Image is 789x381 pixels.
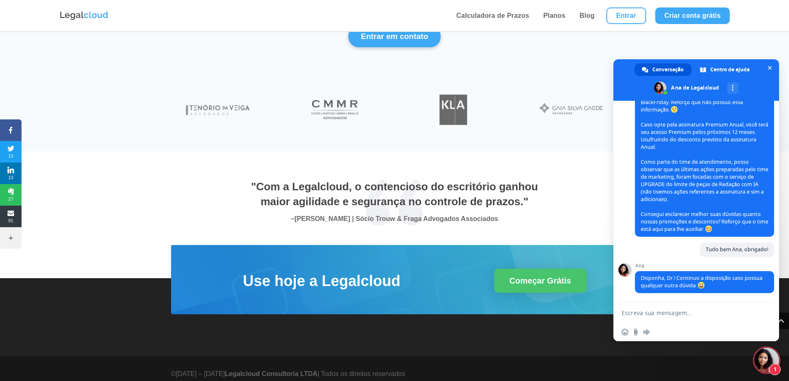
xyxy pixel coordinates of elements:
span: Ana [635,263,774,269]
p: [PERSON_NAME] | Sócio Trouw & Fraga Advogados Associados [250,213,540,225]
span: Bate-papo [765,63,774,72]
img: Costa Martins Meira Rinaldi [299,90,372,130]
img: Logo da Legalcloud [59,10,109,21]
button: Entrar em contato [348,26,441,47]
textarea: Escreva sua mensagem... [622,302,754,323]
span: Dr., não há previsão de ação promocional da BlackFriday. Reforço que não possuo essa informação. ... [641,91,768,233]
img: Koury Lopes Advogados [417,90,490,130]
a: Entrar [606,7,646,24]
span: Conversação [652,63,683,76]
span: Tudo bem Ana, obrigado! [706,246,768,253]
span: 1 [769,364,781,375]
a: Bate-papo [754,348,779,373]
img: Gaia Silva Gaede Advogados [535,90,608,130]
strong: Legalcloud Consultoria LTDA [225,370,318,377]
img: Tenório da Veiga [181,90,254,130]
h2: Use hoje a Legalcloud [188,271,456,296]
a: Centro de ajuda [692,63,758,76]
span: Inserir um emoticon [622,329,628,335]
a: Criar conta grátis [655,7,730,24]
span: Enviar um arquivo [632,329,639,335]
span: – [291,215,294,222]
span: Mensagem de áudio [643,329,650,335]
span: Disponha, Dr.! Continuo a disposição caso possua qualquer outra dúvida. [641,274,762,289]
a: Conversação [635,63,692,76]
span: Centro de ajuda [710,63,750,76]
span: "Com a Legalcloud, o contencioso do escritório ganhou maior agilidade e segurança no controle de ... [251,180,538,208]
a: Começar Grátis [494,269,586,293]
